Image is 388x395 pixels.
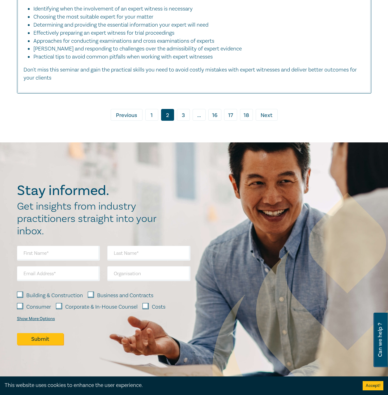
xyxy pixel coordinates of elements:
label: Costs [152,303,165,311]
button: Accept cookies [363,381,383,390]
li: [PERSON_NAME] and responding to challenges over the admissibility of expert evidence [33,45,359,53]
a: 16 [208,109,221,121]
li: Practical tips to avoid common pitfalls when working with expert witnesses [33,53,365,61]
input: Last Name* [107,246,190,261]
a: 2 [161,109,174,121]
label: Corporate & In-House Counsel [65,303,138,311]
a: Next [256,109,278,121]
li: Identifying when the involvement of an expert witness is necessary [33,5,359,13]
span: ... [193,109,206,121]
a: 3 [177,109,190,121]
li: Effectively preparing an expert witness for trial proceedings [33,29,359,37]
div: Show More Options [17,316,55,321]
label: Building & Construction [26,292,83,300]
a: 18 [240,109,253,121]
span: Next [261,111,272,119]
li: Determining and providing the essential information your expert will need [33,21,359,29]
input: Organisation [107,266,190,281]
li: Choosing the most suitable expert for your matter [33,13,359,21]
a: 1 [145,109,158,121]
button: Submit [17,333,63,345]
li: Approaches for conducting examinations and cross examinations of experts [33,37,359,45]
label: Business and Contracts [97,292,153,300]
input: First Name* [17,246,100,261]
input: Email Address* [17,266,100,281]
a: Previous [111,109,143,121]
p: Don't miss this seminar and gain the practical skills you need to avoid costly mistakes with expe... [23,66,365,82]
span: Previous [116,111,137,119]
h2: Get insights from industry practitioners straight into your inbox. [17,200,163,237]
div: This website uses cookies to enhance the user experience. [5,381,353,389]
a: 17 [224,109,237,121]
span: Can we help ? [377,316,383,363]
h2: Stay informed. [17,183,163,199]
label: Consumer [26,303,51,311]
